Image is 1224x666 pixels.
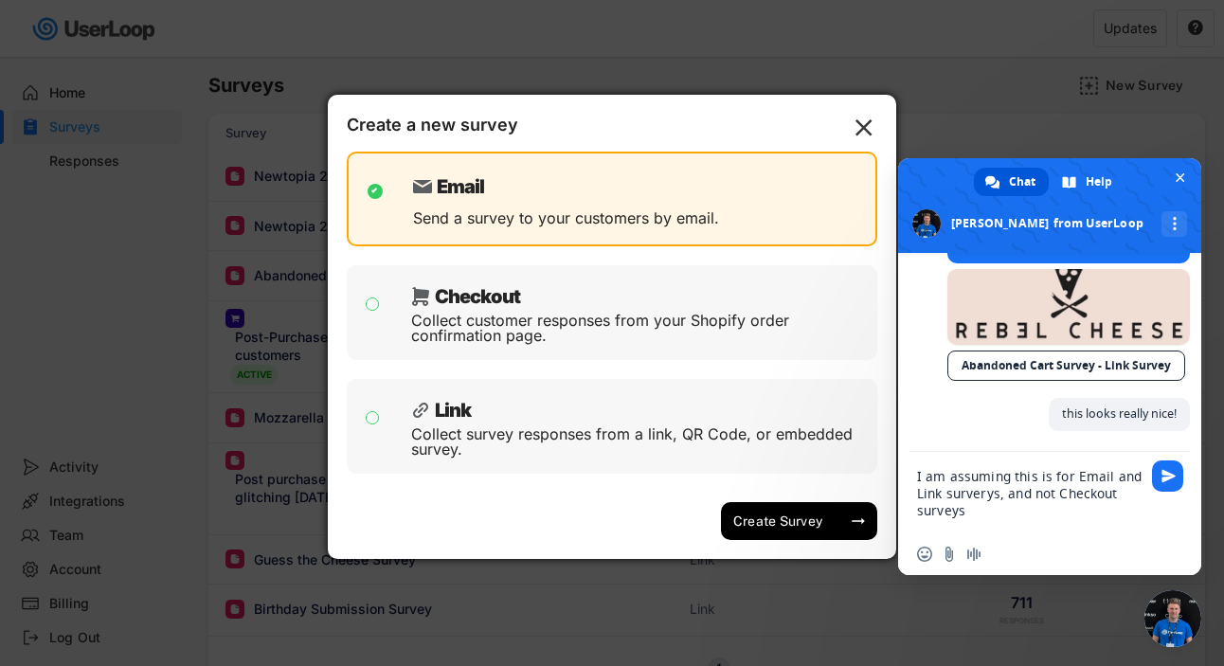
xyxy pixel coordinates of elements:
[730,513,825,530] div: Create Survey
[413,177,432,196] img: EmailMajor.svg
[437,177,484,196] div: Email
[1051,168,1125,196] a: Help
[347,114,536,142] div: Create a new survey
[411,313,863,343] div: Collect customer responses from your Shopify order confirmation page.
[411,287,430,306] img: CheckoutMajor.svg
[413,210,719,225] div: Send a survey to your customers by email.
[974,168,1049,196] a: Chat
[849,512,868,531] button: arrow_right_alt
[435,287,520,306] div: Checkout
[1170,168,1190,188] span: Close chat
[917,547,932,562] span: Insert an emoji
[966,547,981,562] span: Audio message
[411,401,430,420] img: LinkMinor%20%281%29.svg
[411,426,863,457] div: Collect survey responses from a link, QR Code, or embedded survey.
[849,114,877,142] button: 
[1086,168,1112,196] span: Help
[942,547,957,562] span: Send a file
[947,351,1185,381] a: Abandoned Cart Survey - Link Survey
[917,452,1144,533] textarea: Compose your message...
[1144,590,1201,647] a: Close chat
[435,401,471,420] div: Link
[1009,168,1035,196] span: Chat
[1062,405,1177,422] span: this looks really nice!
[1152,460,1183,492] span: Send
[855,114,873,142] text: 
